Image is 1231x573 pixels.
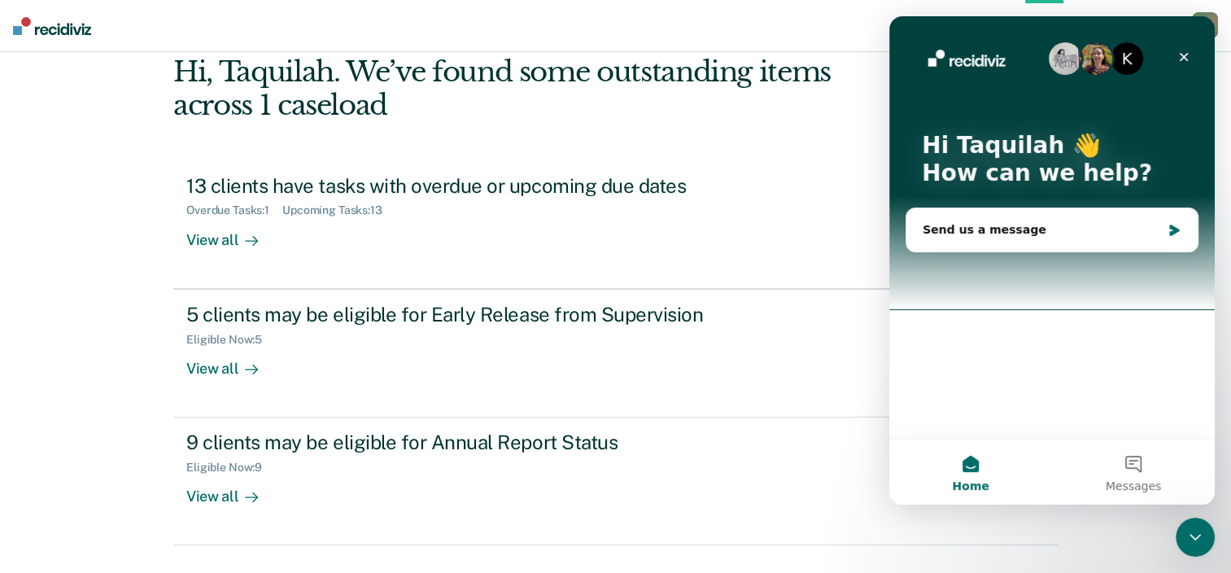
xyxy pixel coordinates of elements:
div: 13 clients have tasks with overdue or upcoming due dates [186,174,757,198]
a: 5 clients may be eligible for Early Release from SupervisionEligible Now:5View all [173,289,1058,418]
div: View all [186,217,277,249]
div: Upcoming Tasks : 13 [282,203,395,217]
div: 5 clients may be eligible for Early Release from Supervision [186,303,757,326]
iframe: Intercom live chat [889,16,1215,505]
a: 13 clients have tasks with overdue or upcoming due datesOverdue Tasks:1Upcoming Tasks:13View all [173,161,1058,289]
div: T D [1192,12,1218,38]
div: Eligible Now : 9 [186,461,275,475]
div: View all [186,346,277,378]
div: Overdue Tasks : 1 [186,203,282,217]
iframe: Intercom live chat [1176,518,1215,557]
div: Eligible Now : 5 [186,333,275,347]
img: Recidiviz [13,17,91,35]
div: Hi, Taquilah. We’ve found some outstanding items across 1 caseload [173,55,880,122]
button: TD [1192,12,1218,38]
div: View all [186,475,277,506]
div: 9 clients may be eligible for Annual Report Status [186,431,757,454]
a: 9 clients may be eligible for Annual Report StatusEligible Now:9View all [173,418,1058,545]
